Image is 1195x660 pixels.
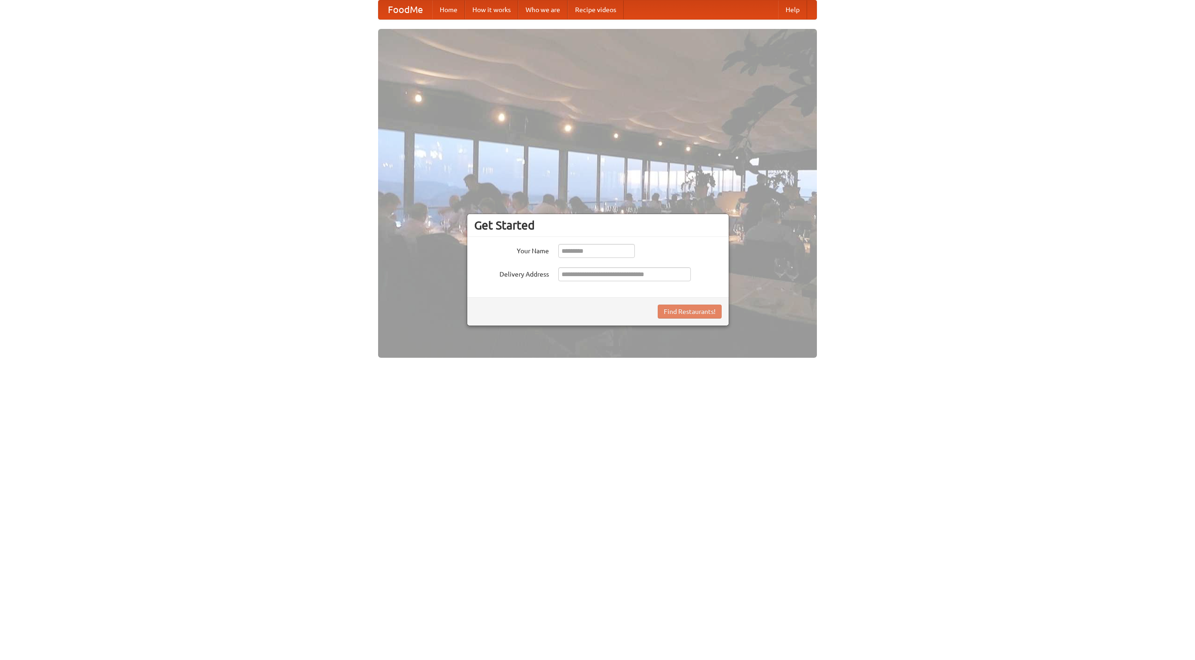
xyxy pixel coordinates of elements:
label: Your Name [474,244,549,256]
a: Help [778,0,807,19]
h3: Get Started [474,218,722,232]
a: How it works [465,0,518,19]
a: Who we are [518,0,568,19]
button: Find Restaurants! [658,305,722,319]
a: Home [432,0,465,19]
label: Delivery Address [474,267,549,279]
a: FoodMe [379,0,432,19]
a: Recipe videos [568,0,624,19]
